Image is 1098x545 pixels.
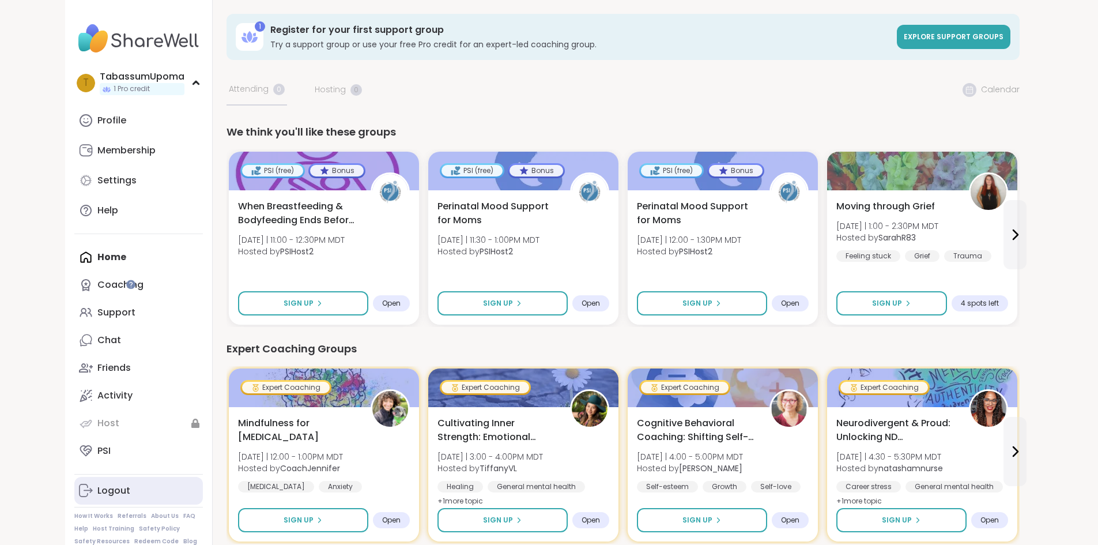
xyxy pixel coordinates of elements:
[771,391,807,427] img: Fausta
[836,451,943,463] span: [DATE] | 4:30 - 5:30PM MDT
[238,508,368,532] button: Sign Up
[582,516,600,525] span: Open
[242,382,330,393] div: Expert Coaching
[878,463,943,474] b: natashamnurse
[74,382,203,409] a: Activity
[637,481,698,493] div: Self-esteem
[437,416,557,444] span: Cultivating Inner Strength: Emotional Regulation
[126,280,135,289] iframe: Spotlight
[74,107,203,134] a: Profile
[480,463,517,474] b: TiffanyVL
[242,165,303,176] div: PSI (free)
[751,481,801,493] div: Self-love
[572,391,608,427] img: TiffanyVL
[97,306,135,319] div: Support
[238,416,358,444] span: Mindfulness for [MEDICAL_DATA]
[238,246,345,257] span: Hosted by
[872,298,902,309] span: Sign Up
[641,382,729,393] div: Expert Coaching
[437,508,568,532] button: Sign Up
[74,137,203,164] a: Membership
[118,512,146,520] a: Referrals
[238,200,358,227] span: When Breastfeeding & Bodyfeeding Ends Before Ready
[372,391,408,427] img: CoachJennifer
[97,484,130,497] div: Logout
[781,299,799,308] span: Open
[836,291,947,315] button: Sign Up
[74,326,203,354] a: Chat
[151,512,179,520] a: About Us
[781,516,799,525] span: Open
[255,21,265,32] div: 1
[637,200,757,227] span: Perinatal Mood Support for Moms
[904,32,1003,42] span: Explore support groups
[971,174,1006,210] img: SarahR83
[227,341,1020,357] div: Expert Coaching Groups
[238,463,343,474] span: Hosted by
[74,354,203,382] a: Friends
[74,437,203,465] a: PSI
[284,298,314,309] span: Sign Up
[961,299,999,308] span: 4 spots left
[679,463,742,474] b: [PERSON_NAME]
[437,246,539,257] span: Hosted by
[442,165,503,176] div: PSI (free)
[944,250,991,262] div: Trauma
[840,382,928,393] div: Expert Coaching
[480,246,513,257] b: PSIHost2
[74,409,203,437] a: Host
[637,246,741,257] span: Hosted by
[437,463,543,474] span: Hosted by
[227,124,1020,140] div: We think you'll like these groups
[97,114,126,127] div: Profile
[483,515,513,525] span: Sign Up
[319,481,362,493] div: Anxiety
[372,174,408,210] img: PSIHost2
[637,463,743,474] span: Hosted by
[572,174,608,210] img: PSIHost2
[442,382,529,393] div: Expert Coaching
[637,234,741,246] span: [DATE] | 12:00 - 1:30PM MDT
[437,234,539,246] span: [DATE] | 11:30 - 1:00PM MDT
[100,70,184,83] div: TabassumUpoma
[836,481,901,493] div: Career stress
[437,291,568,315] button: Sign Up
[270,39,890,50] h3: Try a support group or use your free Pro credit for an expert-led coaching group.
[93,525,134,533] a: Host Training
[709,165,763,176] div: Bonus
[238,234,345,246] span: [DATE] | 11:00 - 12:30PM MDT
[836,250,900,262] div: Feeling stuck
[682,515,712,525] span: Sign Up
[97,174,137,187] div: Settings
[97,445,111,457] div: PSI
[310,165,364,176] div: Bonus
[980,516,999,525] span: Open
[74,299,203,326] a: Support
[97,144,156,157] div: Membership
[836,508,967,532] button: Sign Up
[97,362,131,374] div: Friends
[637,451,743,463] span: [DATE] | 4:00 - 5:00PM MDT
[97,279,144,291] div: Coaching
[897,25,1010,49] a: Explore support groups
[74,167,203,194] a: Settings
[836,200,935,213] span: Moving through Grief
[97,389,133,402] div: Activity
[836,416,956,444] span: Neurodivergent & Proud: Unlocking ND Superpowers
[836,463,943,474] span: Hosted by
[483,298,513,309] span: Sign Up
[488,481,585,493] div: General mental health
[882,515,912,525] span: Sign Up
[97,417,119,430] div: Host
[183,512,195,520] a: FAQ
[437,200,557,227] span: Perinatal Mood Support for Moms
[836,232,938,243] span: Hosted by
[637,291,767,315] button: Sign Up
[280,463,340,474] b: CoachJennifer
[74,271,203,299] a: Coaching
[679,246,712,257] b: PSIHost2
[382,516,401,525] span: Open
[74,477,203,505] a: Logout
[836,220,938,232] span: [DATE] | 1:00 - 2:30PM MDT
[582,299,600,308] span: Open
